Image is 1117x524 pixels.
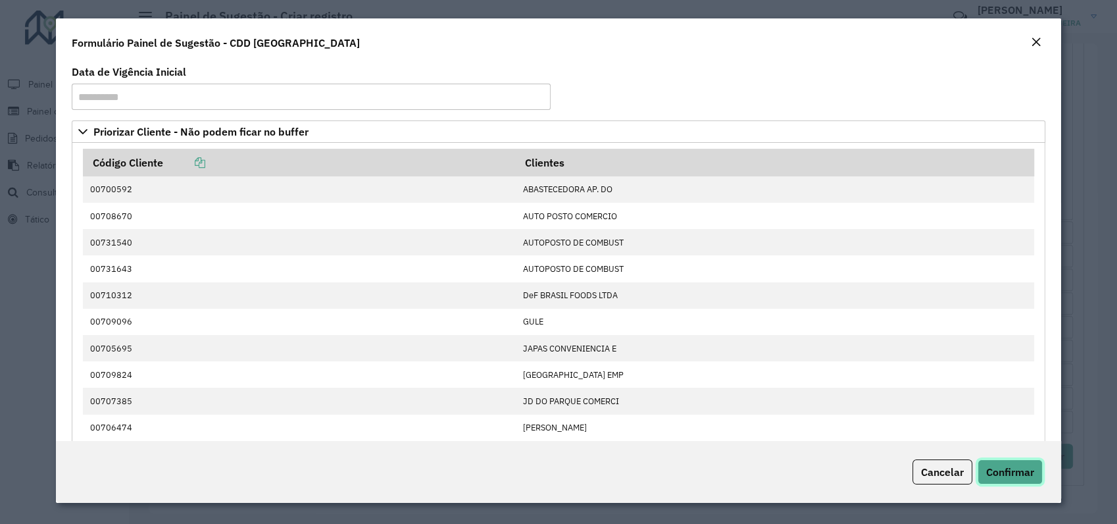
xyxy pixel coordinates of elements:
[83,441,516,467] td: 00707193
[978,459,1043,485] button: Confirmar
[516,255,1033,282] td: AUTOPOSTO DE COMBUST
[516,309,1033,335] td: GULE
[516,229,1033,255] td: AUTOPOSTO DE COMBUST
[83,203,516,229] td: 00708670
[93,126,309,137] span: Priorizar Cliente - Não podem ficar no buffer
[921,465,964,479] span: Cancelar
[83,415,516,441] td: 00706474
[516,361,1033,388] td: [GEOGRAPHIC_DATA] EMP
[72,120,1045,143] a: Priorizar Cliente - Não podem ficar no buffer
[83,309,516,335] td: 00709096
[163,156,205,169] a: Copiar
[83,149,516,176] th: Código Cliente
[83,335,516,361] td: 00705695
[516,176,1033,203] td: ABASTECEDORA AP. DO
[1031,37,1041,47] em: Fechar
[83,361,516,388] td: 00709824
[83,229,516,255] td: 00731540
[72,64,186,80] label: Data de Vigência Inicial
[516,282,1033,309] td: DeF BRASIL FOODS LTDA
[1027,34,1045,51] button: Close
[83,282,516,309] td: 00710312
[83,388,516,414] td: 00707385
[912,459,972,485] button: Cancelar
[516,388,1033,414] td: JD DO PARQUE COMERCI
[83,255,516,282] td: 00731643
[83,176,516,203] td: 00700592
[516,203,1033,229] td: AUTO POSTO COMERCIO
[516,149,1033,176] th: Clientes
[516,335,1033,361] td: JAPAS CONVENIENCIA E
[72,35,360,51] h4: Formulário Painel de Sugestão - CDD [GEOGRAPHIC_DATA]
[516,441,1033,467] td: [PERSON_NAME] APARECIDO DA RO
[986,465,1034,479] span: Confirmar
[516,415,1033,441] td: [PERSON_NAME]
